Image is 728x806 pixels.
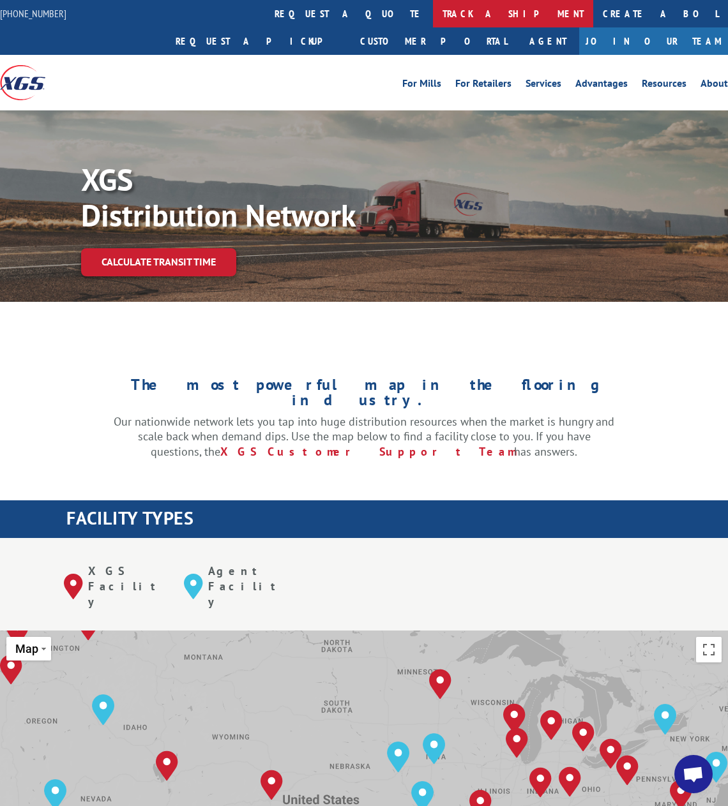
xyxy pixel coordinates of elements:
div: Cleveland, OH [600,738,622,769]
button: Toggle fullscreen view [696,637,722,662]
div: Omaha, NE [387,742,409,772]
p: XGS Facility [88,563,165,609]
h1: The most powerful map in the flooring industry. [114,377,614,414]
div: Denver, CO [261,770,283,800]
p: Our nationwide network lets you tap into huge distribution resources when the market is hungry an... [114,414,614,459]
div: Des Moines, IA [423,733,445,764]
a: For Mills [402,78,441,93]
div: Chicago, IL [506,728,528,758]
a: Calculate transit time [81,248,236,276]
div: Pittsburgh, PA [616,755,639,786]
a: Open chat [674,755,713,793]
a: Services [526,78,561,93]
a: For Retailers [455,78,512,93]
span: Map [15,642,38,655]
div: Detroit, MI [572,721,595,752]
a: About [701,78,728,93]
a: XGS Customer Support Team [220,444,514,459]
div: Grand Rapids, MI [540,710,563,740]
div: Minneapolis, MN [429,669,451,699]
a: Join Our Team [579,27,728,55]
div: Milwaukee, WI [503,703,526,734]
div: Elizabeth, NJ [705,752,727,782]
div: Kent, WA [6,616,29,646]
a: Request a pickup [166,27,351,55]
div: Rochester, NY [654,704,676,735]
div: Salt Lake City, UT [156,750,178,781]
a: Customer Portal [351,27,517,55]
h1: FACILITY TYPES [66,509,728,534]
a: Agent [517,27,579,55]
div: Indianapolis, IN [529,767,552,798]
button: Change map style [6,637,51,660]
div: Boise, ID [92,694,114,725]
div: Dayton, OH [559,766,581,797]
p: Agent Facility [208,563,285,609]
p: XGS Distribution Network [81,161,464,233]
a: Resources [642,78,686,93]
a: Advantages [575,78,628,93]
